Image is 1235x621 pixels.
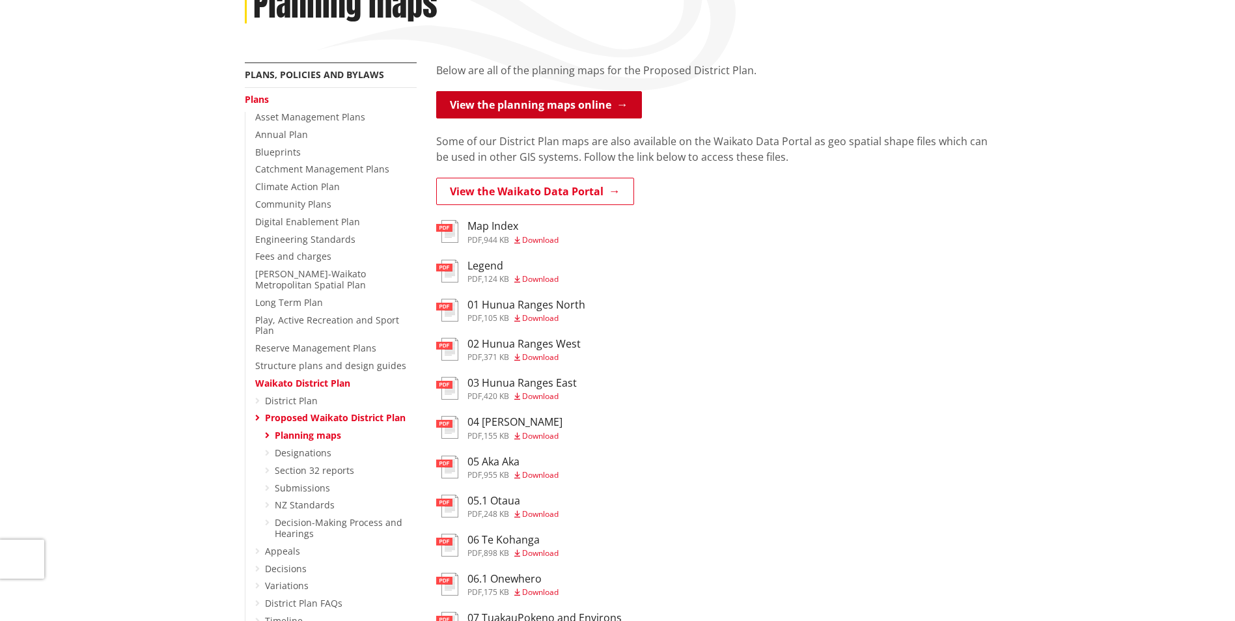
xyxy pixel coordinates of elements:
[467,377,577,389] h3: 03 Hunua Ranges East
[467,220,559,232] h3: Map Index
[484,352,509,363] span: 371 KB
[436,62,991,78] p: Below are all of the planning maps for the Proposed District Plan.
[467,353,581,361] div: ,
[484,508,509,519] span: 248 KB
[255,233,355,245] a: Engineering Standards
[522,508,559,519] span: Download
[467,352,482,363] span: pdf
[522,469,559,480] span: Download
[436,260,458,283] img: document-pdf.svg
[436,456,559,479] a: 05 Aka Aka pdf,955 KB Download
[255,215,360,228] a: Digital Enablement Plan
[275,482,330,494] a: Submissions
[522,547,559,559] span: Download
[275,499,335,511] a: NZ Standards
[275,516,402,540] a: Decision-Making Process and Hearings
[467,534,559,546] h3: 06 Te Kohanga
[436,178,634,205] a: View the Waikato Data Portal
[436,133,991,165] p: Some of our District Plan maps are also available on the Waikato Data Portal as geo spatial shape...
[436,299,585,322] a: 01 Hunua Ranges North pdf,105 KB Download
[436,495,458,517] img: document-pdf.svg
[265,545,300,557] a: Appeals
[484,312,509,324] span: 105 KB
[265,411,406,424] a: Proposed Waikato District Plan
[467,508,482,519] span: pdf
[467,312,482,324] span: pdf
[255,250,331,262] a: Fees and charges
[255,314,399,337] a: Play, Active Recreation and Sport Plan
[255,296,323,309] a: Long Term Plan
[436,338,458,361] img: document-pdf.svg
[245,68,384,81] a: Plans, policies and bylaws
[467,469,482,480] span: pdf
[255,359,406,372] a: Structure plans and design guides
[467,432,562,440] div: ,
[436,91,642,118] a: View the planning maps online
[484,234,509,245] span: 944 KB
[467,234,482,245] span: pdf
[484,430,509,441] span: 155 KB
[436,220,458,243] img: document-pdf.svg
[275,429,341,441] a: Planning maps
[245,93,269,105] a: Plans
[484,273,509,284] span: 124 KB
[467,314,585,322] div: ,
[436,534,458,557] img: document-pdf.svg
[255,128,308,141] a: Annual Plan
[265,562,307,575] a: Decisions
[522,234,559,245] span: Download
[436,534,559,557] a: 06 Te Kohanga pdf,898 KB Download
[255,377,350,389] a: Waikato District Plan
[522,430,559,441] span: Download
[522,352,559,363] span: Download
[467,588,559,596] div: ,
[522,586,559,598] span: Download
[467,260,559,272] h3: Legend
[436,299,458,322] img: document-pdf.svg
[255,111,365,123] a: Asset Management Plans
[255,342,376,354] a: Reserve Management Plans
[522,391,559,402] span: Download
[467,547,482,559] span: pdf
[436,416,458,439] img: document-pdf.svg
[467,549,559,557] div: ,
[522,273,559,284] span: Download
[275,447,331,459] a: Designations
[467,471,559,479] div: ,
[467,338,581,350] h3: 02 Hunua Ranges West
[467,273,482,284] span: pdf
[467,416,562,428] h3: 04 [PERSON_NAME]
[467,275,559,283] div: ,
[467,430,482,441] span: pdf
[467,299,585,311] h3: 01 Hunua Ranges North
[467,393,577,400] div: ,
[255,198,331,210] a: Community Plans
[436,377,458,400] img: document-pdf.svg
[484,469,509,480] span: 955 KB
[467,510,559,518] div: ,
[265,394,318,407] a: District Plan
[484,586,509,598] span: 175 KB
[436,573,559,596] a: 06.1 Onewhero pdf,175 KB Download
[467,391,482,402] span: pdf
[467,495,559,507] h3: 05.1 Otaua
[484,391,509,402] span: 420 KB
[255,180,340,193] a: Climate Action Plan
[255,163,389,175] a: Catchment Management Plans
[265,597,342,609] a: District Plan FAQs
[436,260,559,283] a: Legend pdf,124 KB Download
[1175,566,1222,613] iframe: Messenger Launcher
[436,456,458,478] img: document-pdf.svg
[484,547,509,559] span: 898 KB
[255,146,301,158] a: Blueprints
[467,586,482,598] span: pdf
[467,236,559,244] div: ,
[436,416,562,439] a: 04 [PERSON_NAME] pdf,155 KB Download
[436,377,577,400] a: 03 Hunua Ranges East pdf,420 KB Download
[436,495,559,518] a: 05.1 Otaua pdf,248 KB Download
[255,268,366,291] a: [PERSON_NAME]-Waikato Metropolitan Spatial Plan
[436,338,581,361] a: 02 Hunua Ranges West pdf,371 KB Download
[275,464,354,476] a: Section 32 reports
[265,579,309,592] a: Variations
[436,573,458,596] img: document-pdf.svg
